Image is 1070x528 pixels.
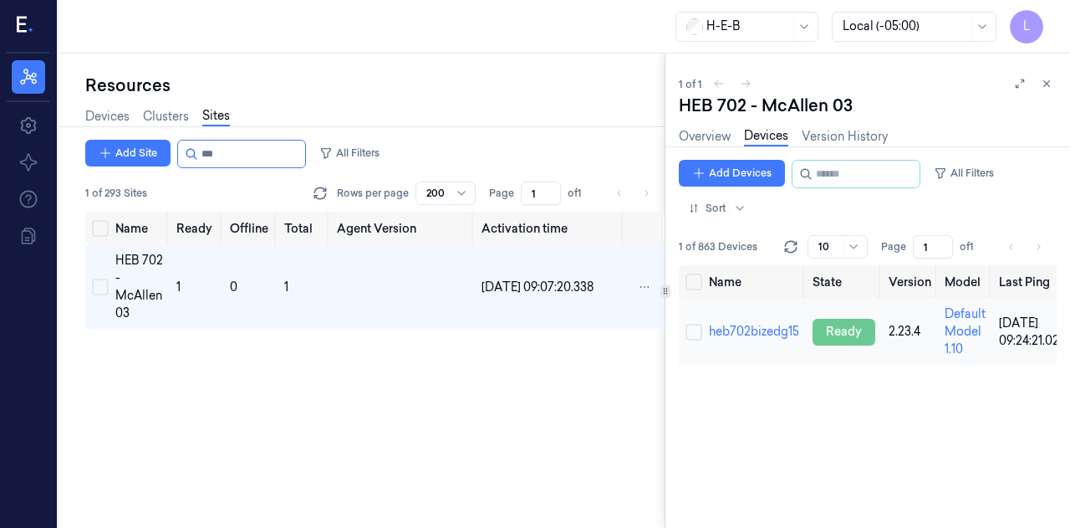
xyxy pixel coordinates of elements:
[284,279,288,295] span: 1
[230,279,237,295] span: 0
[1010,10,1043,44] button: L
[481,279,594,295] span: [DATE] 09:07:20.338
[927,160,1001,187] button: All Filters
[115,252,163,322] div: HEB 702 - McAllen 03
[679,77,702,91] span: 1 of 1
[85,108,130,126] a: Devices
[945,305,986,358] div: Default Model 1.10
[143,108,189,126] a: Clusters
[223,212,278,245] th: Offline
[685,324,702,341] button: Select row
[960,239,986,254] span: of 1
[744,127,788,146] a: Devices
[278,212,330,245] th: Total
[992,265,1070,299] th: Last Ping
[702,265,806,299] th: Name
[802,128,888,146] a: Version History
[608,182,658,205] nav: pagination
[679,239,757,254] span: 1 of 863 Devices
[999,315,1063,350] div: [DATE] 09:24:21.021
[202,107,230,126] a: Sites
[85,186,147,201] span: 1 of 293 Sites
[85,140,171,167] button: Add Site
[109,212,170,245] th: Name
[92,279,109,295] button: Select row
[337,186,409,201] p: Rows per page
[806,265,882,299] th: State
[489,186,514,201] span: Page
[568,186,594,201] span: of 1
[679,128,731,146] a: Overview
[330,212,475,245] th: Agent Version
[889,323,931,341] div: 2.23.4
[176,279,181,295] span: 1
[709,324,799,339] a: heb702bizedg15
[882,265,938,299] th: Version
[475,212,624,245] th: Activation time
[170,212,223,245] th: Ready
[679,160,785,187] button: Add Devices
[938,265,992,299] th: Model
[685,274,702,290] button: Select all
[881,239,906,254] span: Page
[813,319,875,346] div: ready
[92,220,109,237] button: Select all
[679,94,853,117] div: HEB 702 - McAllen 03
[313,140,386,167] button: All Filters
[85,74,665,97] div: Resources
[1000,235,1050,259] nav: pagination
